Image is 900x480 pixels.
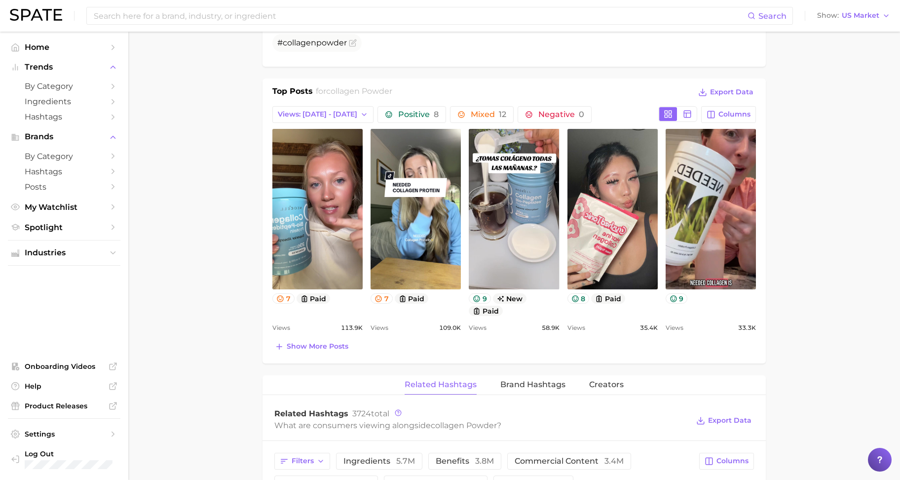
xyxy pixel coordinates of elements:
a: Hashtags [8,109,120,124]
span: benefits [436,457,494,465]
span: new [493,293,527,304]
span: Views [371,322,388,334]
span: collagen [283,38,316,47]
span: Export Data [708,416,751,425]
span: Related Hashtags [405,380,477,389]
button: ShowUS Market [815,9,893,22]
a: Ingredients [8,94,120,109]
a: Help [8,379,120,394]
button: Brands [8,129,120,144]
div: What are consumers viewing alongside ? [274,419,689,432]
span: Brands [25,132,104,141]
button: paid [395,293,429,304]
span: US Market [842,13,879,18]
span: Spotlight [25,223,104,232]
img: SPATE [10,9,62,21]
span: 35.4k [640,322,658,334]
span: Brand Hashtags [500,380,565,389]
span: by Category [25,152,104,161]
span: Positive [398,111,439,119]
span: total [352,409,389,418]
a: by Category [8,79,120,94]
button: Export Data [696,85,756,99]
span: powder [316,38,347,47]
span: Industries [25,248,104,257]
span: 113.9k [341,322,363,334]
button: Trends [8,60,120,75]
span: Mixed [471,111,506,119]
span: Filters [292,457,314,465]
button: 7 [272,293,295,304]
span: collagen powder [326,86,392,96]
a: by Category [8,149,120,164]
h1: Top Posts [272,85,313,100]
button: Views: [DATE] - [DATE] [272,106,374,123]
span: Views [469,322,487,334]
span: Views [272,322,290,334]
span: Views [666,322,683,334]
span: 3.8m [475,456,494,466]
span: Related Hashtags [274,409,348,418]
span: commercial content [515,457,624,465]
button: Flag as miscategorized or irrelevant [349,39,357,47]
span: My Watchlist [25,202,104,212]
span: Search [758,11,787,21]
button: 7 [371,293,393,304]
span: 5.7m [396,456,415,466]
button: paid [591,293,625,304]
span: 109.0k [439,322,461,334]
a: Home [8,40,120,55]
span: 33.3k [738,322,756,334]
span: Show more posts [287,342,348,351]
span: Trends [25,63,104,72]
span: Columns [716,457,749,465]
span: Views: [DATE] - [DATE] [278,110,357,119]
button: Show more posts [272,340,351,354]
a: Log out. Currently logged in with e-mail unhokang@lghnh.com. [8,446,120,472]
span: ingredients [343,457,415,465]
span: Export Data [710,88,753,96]
a: Hashtags [8,164,120,179]
a: Onboarding Videos [8,359,120,374]
span: Hashtags [25,112,104,121]
span: Views [567,322,585,334]
span: 58.9k [542,322,560,334]
a: Product Releases [8,399,120,413]
button: 9 [469,293,491,304]
span: Negative [538,111,584,119]
button: paid [297,293,331,304]
span: collagen powder [431,421,497,430]
button: paid [469,306,503,316]
span: Settings [25,430,104,439]
button: Columns [701,106,756,123]
span: Onboarding Videos [25,362,104,371]
button: Export Data [694,414,754,428]
button: 9 [666,293,688,304]
span: # [277,38,347,47]
span: Show [817,13,839,18]
span: 8 [434,110,439,119]
span: Ingredients [25,97,104,106]
h2: for [316,85,392,100]
span: Log Out [25,449,112,458]
span: Columns [718,110,750,119]
span: 3.4m [604,456,624,466]
span: 12 [499,110,506,119]
button: 8 [567,293,590,304]
button: Filters [274,453,330,470]
span: Creators [589,380,624,389]
span: Hashtags [25,167,104,176]
a: Spotlight [8,220,120,235]
span: Posts [25,182,104,192]
span: 0 [579,110,584,119]
span: Help [25,382,104,391]
button: Industries [8,245,120,260]
span: by Category [25,81,104,91]
a: Settings [8,427,120,441]
span: Home [25,42,104,52]
span: 3724 [352,409,371,418]
input: Search here for a brand, industry, or ingredient [93,7,748,24]
span: Product Releases [25,401,104,410]
a: Posts [8,179,120,195]
a: My Watchlist [8,200,120,215]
